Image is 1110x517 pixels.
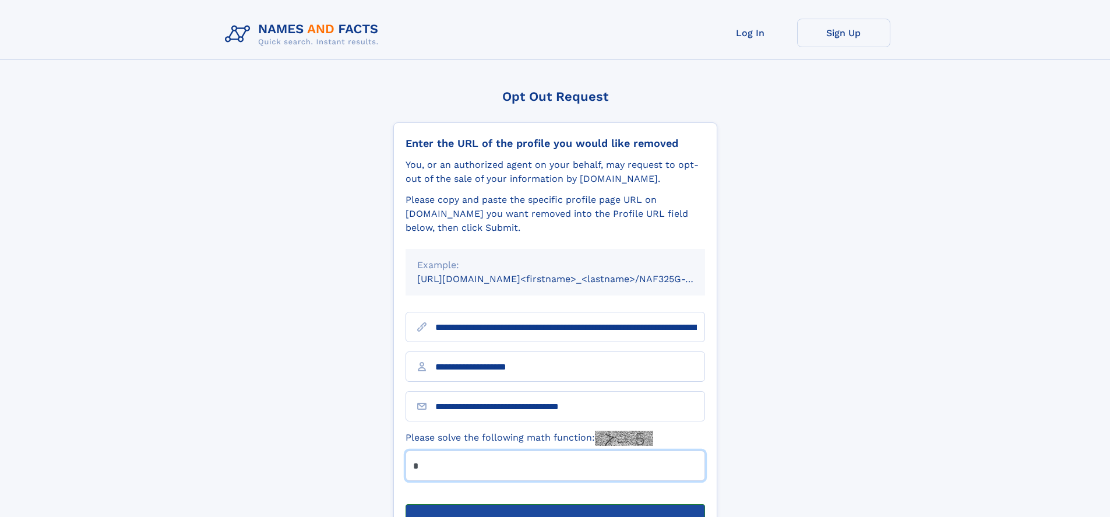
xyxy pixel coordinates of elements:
[417,273,727,284] small: [URL][DOMAIN_NAME]<firstname>_<lastname>/NAF325G-xxxxxxxx
[406,431,653,446] label: Please solve the following math function:
[393,89,717,104] div: Opt Out Request
[406,137,705,150] div: Enter the URL of the profile you would like removed
[417,258,693,272] div: Example:
[220,19,388,50] img: Logo Names and Facts
[704,19,797,47] a: Log In
[406,193,705,235] div: Please copy and paste the specific profile page URL on [DOMAIN_NAME] you want removed into the Pr...
[797,19,890,47] a: Sign Up
[406,158,705,186] div: You, or an authorized agent on your behalf, may request to opt-out of the sale of your informatio...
